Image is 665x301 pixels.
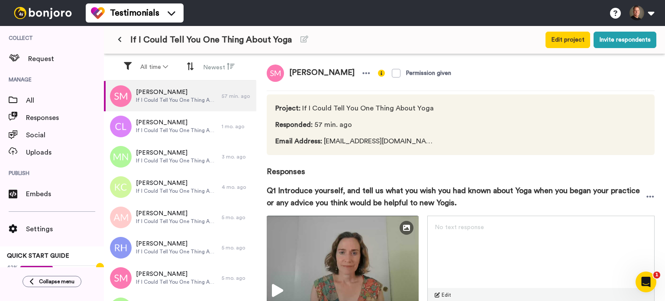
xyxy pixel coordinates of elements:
[96,263,104,271] div: Tooltip anchor
[636,272,656,292] iframe: Intercom live chat
[653,272,660,278] span: 1
[222,153,252,160] div: 3 mo. ago
[28,54,104,64] span: Request
[136,188,217,194] span: If I Could Tell You One Thing About Yoga
[104,172,256,202] a: [PERSON_NAME]If I Could Tell You One Thing About Yoga4 mo. ago
[26,147,104,158] span: Uploads
[23,276,81,287] button: Collapse menu
[284,65,360,82] span: [PERSON_NAME]
[104,111,256,142] a: [PERSON_NAME]If I Could Tell You One Thing About Yoga1 mo. ago
[135,59,173,75] button: All time
[136,149,217,157] span: [PERSON_NAME]
[435,224,484,230] span: No text response
[267,184,646,209] span: Q1 Introduce yourself, and tell us what you wish you had known about Yoga when you began your pra...
[26,95,104,106] span: All
[136,97,217,104] span: If I Could Tell You One Thing About Yoga
[136,248,217,255] span: If I Could Tell You One Thing About Yoga
[275,136,436,146] span: [EMAIL_ADDRESS][DOMAIN_NAME]
[110,267,132,289] img: sm.png
[594,32,656,48] button: Invite respondents
[136,218,217,225] span: If I Could Tell You One Thing About Yoga
[110,207,132,228] img: am.png
[104,202,256,233] a: [PERSON_NAME]If I Could Tell You One Thing About Yoga5 mo. ago
[26,130,104,140] span: Social
[546,32,590,48] button: Edit project
[222,93,252,100] div: 57 min. ago
[110,176,132,198] img: kc.png
[275,103,436,113] span: If I Could Tell You One Thing About Yoga
[136,157,217,164] span: If I Could Tell You One Thing About Yoga
[222,214,252,221] div: 5 mo. ago
[198,59,240,75] button: Newest
[275,121,313,128] span: Responded :
[222,184,252,191] div: 4 mo. ago
[7,253,69,259] span: QUICK START GUIDE
[26,224,104,234] span: Settings
[104,233,256,263] a: [PERSON_NAME]If I Could Tell You One Thing About Yoga5 mo. ago
[442,291,451,298] span: Edit
[104,263,256,293] a: [PERSON_NAME]If I Could Tell You One Thing About Yoga5 mo. ago
[136,240,217,248] span: [PERSON_NAME]
[130,34,292,46] span: If I Could Tell You One Thing About Yoga
[267,155,655,178] span: Responses
[222,244,252,251] div: 5 mo. ago
[110,7,159,19] span: Testimonials
[136,88,217,97] span: [PERSON_NAME]
[136,118,217,127] span: [PERSON_NAME]
[275,105,300,112] span: Project :
[104,142,256,172] a: [PERSON_NAME]If I Could Tell You One Thing About Yoga3 mo. ago
[275,120,436,130] span: 57 min. ago
[10,7,75,19] img: bj-logo-header-white.svg
[110,237,132,259] img: rh.png
[104,81,256,111] a: [PERSON_NAME]If I Could Tell You One Thing About Yoga57 min. ago
[91,6,105,20] img: tm-color.svg
[406,69,451,78] div: Permission given
[110,146,132,168] img: mn.png
[136,127,217,134] span: If I Could Tell You One Thing About Yoga
[26,189,104,199] span: Embeds
[136,270,217,278] span: [PERSON_NAME]
[110,116,132,137] img: cl.png
[39,278,74,285] span: Collapse menu
[136,179,217,188] span: [PERSON_NAME]
[222,275,252,282] div: 5 mo. ago
[136,278,217,285] span: If I Could Tell You One Thing About Yoga
[7,264,18,271] span: 42%
[110,85,132,107] img: sm.png
[378,70,385,77] img: info-yellow.svg
[275,138,322,145] span: Email Address :
[267,65,284,82] img: sm.png
[136,209,217,218] span: [PERSON_NAME]
[222,123,252,130] div: 1 mo. ago
[26,113,104,123] span: Responses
